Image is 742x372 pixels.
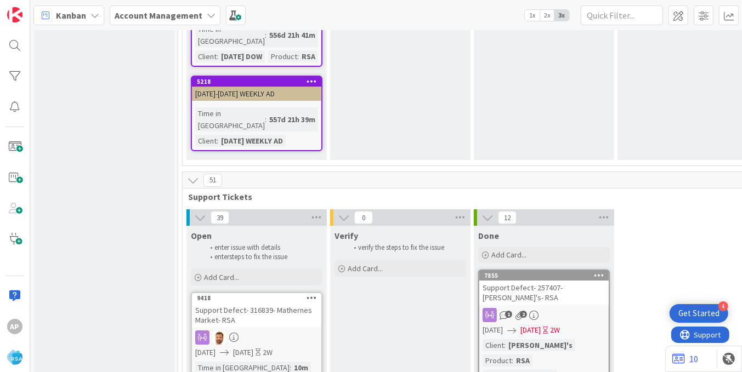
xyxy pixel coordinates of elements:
[718,301,728,311] div: 4
[672,352,698,365] a: 10
[195,50,217,62] div: Client
[525,10,540,21] span: 1x
[297,50,299,62] span: :
[479,271,609,281] div: 7855
[483,354,512,367] div: Product
[550,324,560,336] div: 2W
[7,350,22,365] img: avatar
[504,339,506,351] span: :
[354,211,373,224] span: 0
[478,230,499,241] span: Done
[56,9,86,22] span: Kanban
[204,253,321,261] li: enter
[7,319,22,334] div: Ap
[483,324,503,336] span: [DATE]
[192,330,321,345] div: AS
[678,308,720,319] div: Get Started
[192,293,321,327] div: 9418Support Defect- 316839- Mathernes Market- RSA
[484,272,609,279] div: 7855
[195,347,216,358] span: [DATE]
[268,50,297,62] div: Product
[581,5,663,25] input: Quick Filter...
[505,311,512,318] span: 1
[520,324,541,336] span: [DATE]
[348,264,383,273] span: Add Card...
[520,311,527,318] span: 2
[211,211,229,224] span: 39
[23,2,50,15] span: Support
[197,294,321,302] div: 9418
[115,10,202,21] b: Account Management
[7,7,22,22] img: Visit kanbanzone.com
[192,293,321,303] div: 9418
[513,354,533,367] div: RSA
[265,29,267,41] span: :
[192,87,321,101] div: [DATE]-[DATE] WEEKLY AD
[479,271,609,305] div: 7855Support Defect- 257407- [PERSON_NAME]'s- RSA
[217,135,218,147] span: :
[299,50,318,62] div: RSA
[192,77,321,101] div: 5218[DATE]-[DATE] WEEKLY AD
[195,135,217,147] div: Client
[483,339,504,351] div: Client
[506,339,575,351] div: [PERSON_NAME]'s
[203,174,222,187] span: 51
[191,230,212,241] span: Open
[233,347,253,358] span: [DATE]
[491,250,526,260] span: Add Card...
[192,303,321,327] div: Support Defect- 316839- Mathernes Market- RSA
[263,347,273,358] div: 2W
[498,211,517,224] span: 12
[540,10,554,21] span: 2x
[218,50,265,62] div: [DATE] DOW
[217,50,218,62] span: :
[204,243,321,252] li: enter issue with details
[335,230,358,241] span: Verify
[554,10,569,21] span: 3x
[267,29,318,41] div: 556d 21h 41m
[479,281,609,305] div: Support Defect- 257407- [PERSON_NAME]'s- RSA
[229,252,287,261] span: steps to fix the issue
[218,135,286,147] div: [DATE] WEEKLY AD
[512,354,513,367] span: :
[212,330,226,345] img: AS
[192,77,321,87] div: 5218
[267,113,318,125] div: 557d 21h 39m
[204,272,239,282] span: Add Card...
[195,23,265,47] div: Time in [GEOGRAPHIC_DATA]
[197,78,321,85] div: 5218
[348,243,465,252] li: verify the steps to fix the issue
[195,107,265,131] div: Time in [GEOGRAPHIC_DATA]
[670,304,728,323] div: Open Get Started checklist, remaining modules: 4
[265,113,267,125] span: :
